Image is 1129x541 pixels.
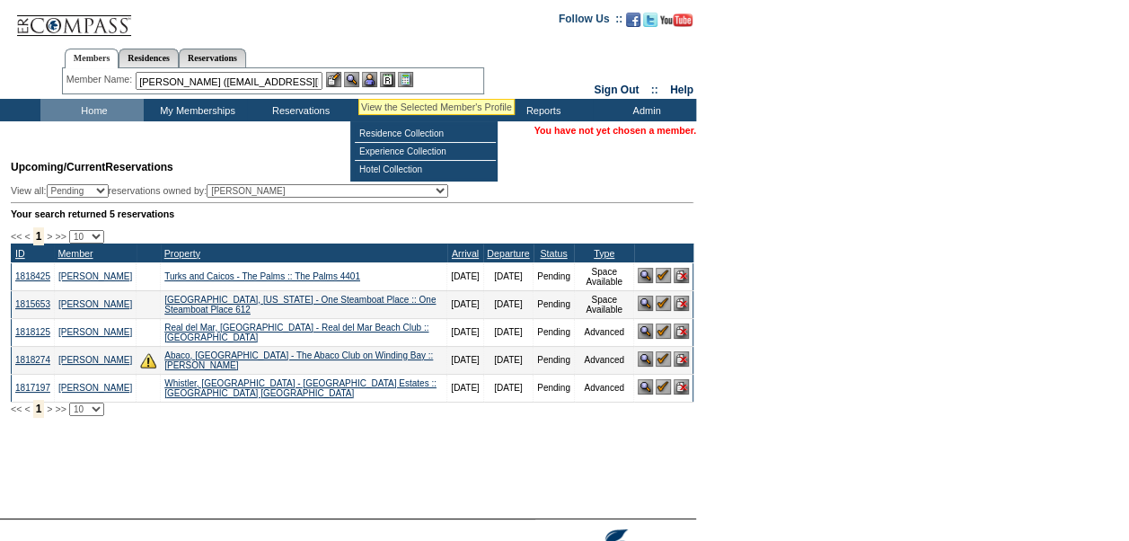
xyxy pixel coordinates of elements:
td: Advanced [574,318,634,346]
span: >> [55,231,66,242]
img: Become our fan on Facebook [626,13,640,27]
td: Space Available [574,262,634,290]
td: Vacation Collection [350,99,490,121]
span: > [47,231,52,242]
img: View Reservation [638,268,653,283]
div: View the Selected Member's Profile [361,102,512,112]
span: Reservations [11,161,173,173]
span: << [11,404,22,414]
a: 1818274 [15,355,50,365]
a: Help [670,84,693,96]
img: Cancel Reservation [674,268,689,283]
td: Advanced [574,346,634,374]
img: Confirm Reservation [656,268,671,283]
img: b_calculator.gif [398,72,413,87]
a: Real del Mar, [GEOGRAPHIC_DATA] - Real del Mar Beach Club :: [GEOGRAPHIC_DATA] [164,323,428,342]
a: Property [164,248,200,259]
img: Cancel Reservation [674,324,689,339]
a: [PERSON_NAME] [58,271,132,281]
a: Arrival [452,248,479,259]
span: 1 [33,400,45,418]
span: 1 [33,227,45,245]
td: Pending [534,374,575,402]
img: View Reservation [638,379,653,395]
a: Subscribe to our YouTube Channel [660,18,692,29]
td: Follow Us :: [559,11,622,32]
td: Home [40,99,144,121]
td: [DATE] [447,346,483,374]
img: Follow us on Twitter [643,13,657,27]
td: [DATE] [483,346,533,374]
td: Space Available [574,290,634,318]
a: 1817197 [15,383,50,393]
td: Pending [534,290,575,318]
a: Member [57,248,93,259]
td: [DATE] [483,318,533,346]
td: [DATE] [447,262,483,290]
a: 1815653 [15,299,50,309]
div: Member Name: [66,72,136,87]
td: Pending [534,318,575,346]
td: Hotel Collection [355,161,496,178]
img: Impersonate [362,72,377,87]
a: [GEOGRAPHIC_DATA], [US_STATE] - One Steamboat Place :: One Steamboat Place 612 [164,295,436,315]
span: < [24,404,30,414]
img: Cancel Reservation [674,379,689,395]
img: Confirm Reservation [656,351,671,367]
span: You have not yet chosen a member. [534,125,696,136]
a: [PERSON_NAME] [58,355,132,365]
span: < [24,231,30,242]
td: Admin [593,99,696,121]
td: [DATE] [447,318,483,346]
a: Become our fan on Facebook [626,18,640,29]
td: [DATE] [483,290,533,318]
img: Confirm Reservation [656,296,671,311]
a: Residences [119,49,179,67]
span: >> [55,404,66,414]
img: View [344,72,359,87]
a: [PERSON_NAME] [58,383,132,393]
a: Whistler, [GEOGRAPHIC_DATA] - [GEOGRAPHIC_DATA] Estates :: [GEOGRAPHIC_DATA] [GEOGRAPHIC_DATA] [164,378,437,398]
img: View Reservation [638,351,653,367]
span: Upcoming/Current [11,161,105,173]
img: There are insufficient days and/or tokens to cover this reservation [140,352,156,368]
a: Reservations [179,49,246,67]
a: Status [540,248,567,259]
a: [PERSON_NAME] [58,327,132,337]
td: My Memberships [144,99,247,121]
a: 1818425 [15,271,50,281]
a: Members [65,49,119,68]
td: [DATE] [447,290,483,318]
a: Sign Out [594,84,639,96]
span: > [47,404,52,414]
a: 1818125 [15,327,50,337]
td: Reservations [247,99,350,121]
img: Reservations [380,72,395,87]
span: :: [651,84,658,96]
td: [DATE] [447,374,483,402]
div: Your search returned 5 reservations [11,208,693,219]
td: [DATE] [483,262,533,290]
div: View all: reservations owned by: [11,184,456,198]
td: Residence Collection [355,125,496,143]
td: [DATE] [483,374,533,402]
a: ID [15,248,25,259]
img: Confirm Reservation [656,324,671,339]
td: Reports [490,99,593,121]
img: View Reservation [638,296,653,311]
td: Advanced [574,374,634,402]
img: Confirm Reservation [656,379,671,395]
td: Pending [534,346,575,374]
td: Experience Collection [355,143,496,161]
a: Follow us on Twitter [643,18,657,29]
img: Subscribe to our YouTube Channel [660,13,692,27]
img: View Reservation [638,324,653,339]
a: Type [594,248,614,259]
span: << [11,231,22,242]
a: Departure [487,248,529,259]
a: [PERSON_NAME] [58,299,132,309]
img: b_edit.gif [326,72,341,87]
a: Turks and Caicos - The Palms :: The Palms 4401 [164,271,360,281]
td: Pending [534,262,575,290]
img: Cancel Reservation [674,351,689,367]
